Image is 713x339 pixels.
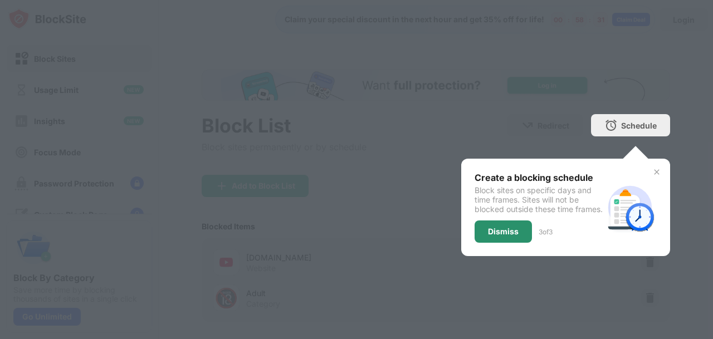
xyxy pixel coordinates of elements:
[652,168,661,176] img: x-button.svg
[539,228,553,236] div: 3 of 3
[603,181,657,234] img: schedule.svg
[621,121,657,130] div: Schedule
[475,172,603,183] div: Create a blocking schedule
[488,227,519,236] div: Dismiss
[475,185,603,214] div: Block sites on specific days and time frames. Sites will not be blocked outside these time frames.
